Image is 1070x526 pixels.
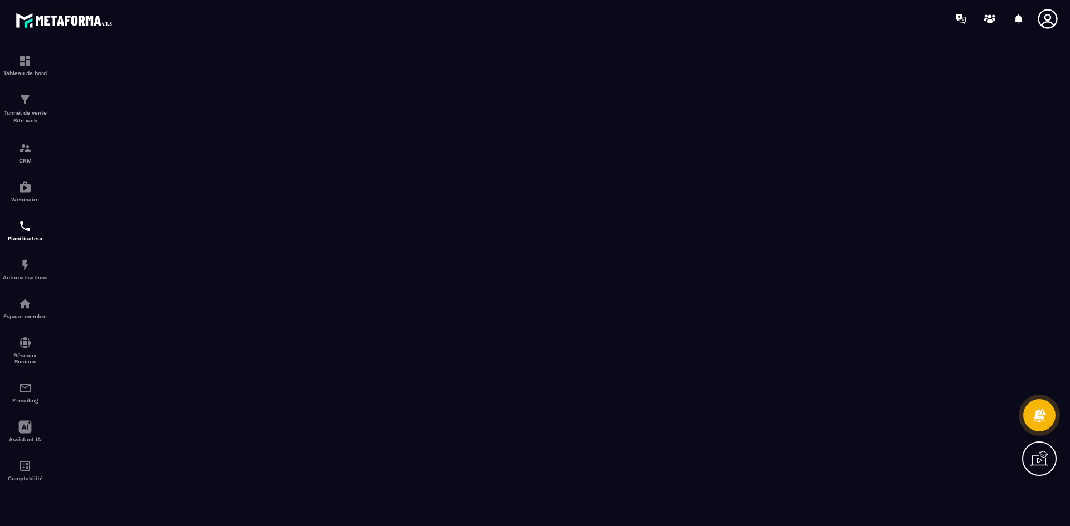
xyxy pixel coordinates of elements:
[3,397,47,404] p: E-mailing
[3,352,47,365] p: Réseaux Sociaux
[18,336,32,350] img: social-network
[3,289,47,328] a: automationsautomationsEspace membre
[18,93,32,106] img: formation
[3,373,47,412] a: emailemailE-mailing
[16,10,116,31] img: logo
[3,70,47,76] p: Tableau de bord
[3,85,47,133] a: formationformationTunnel de vente Site web
[3,412,47,451] a: Assistant IA
[18,459,32,473] img: accountant
[18,258,32,272] img: automations
[3,451,47,490] a: accountantaccountantComptabilité
[18,297,32,311] img: automations
[18,381,32,395] img: email
[3,436,47,443] p: Assistant IA
[3,250,47,289] a: automationsautomationsAutomatisations
[3,235,47,242] p: Planificateur
[3,211,47,250] a: schedulerschedulerPlanificateur
[18,219,32,233] img: scheduler
[3,475,47,481] p: Comptabilité
[3,133,47,172] a: formationformationCRM
[3,328,47,373] a: social-networksocial-networkRéseaux Sociaux
[3,196,47,203] p: Webinaire
[18,54,32,67] img: formation
[3,158,47,164] p: CRM
[18,180,32,194] img: automations
[3,109,47,125] p: Tunnel de vente Site web
[18,141,32,155] img: formation
[3,274,47,281] p: Automatisations
[3,46,47,85] a: formationformationTableau de bord
[3,313,47,319] p: Espace membre
[3,172,47,211] a: automationsautomationsWebinaire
